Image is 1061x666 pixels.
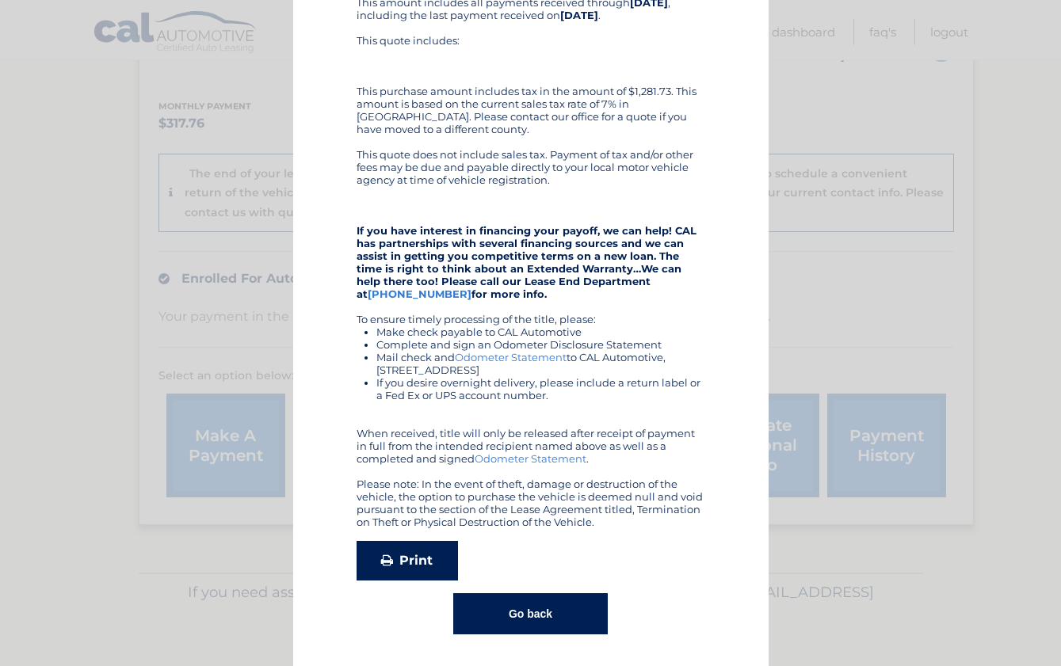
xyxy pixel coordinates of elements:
[453,593,608,634] button: Go back
[455,351,567,363] a: Odometer Statement
[376,325,705,338] li: Make check payable to CAL Automotive
[376,338,705,351] li: Complete and sign an Odometer Disclosure Statement
[376,376,705,402] li: If you desire overnight delivery, please include a return label or a Fed Ex or UPS account number.
[475,452,586,465] a: Odometer Statement
[368,287,471,300] a: [PHONE_NUMBER]
[357,34,705,135] div: This quote includes: This purchase amount includes tax in the amount of $1,281.73. This amount is...
[560,9,598,21] b: [DATE]
[376,351,705,376] li: Mail check and to CAL Automotive, [STREET_ADDRESS]
[357,224,697,300] strong: If you have interest in financing your payoff, we can help! CAL has partnerships with several fin...
[357,541,458,580] a: Print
